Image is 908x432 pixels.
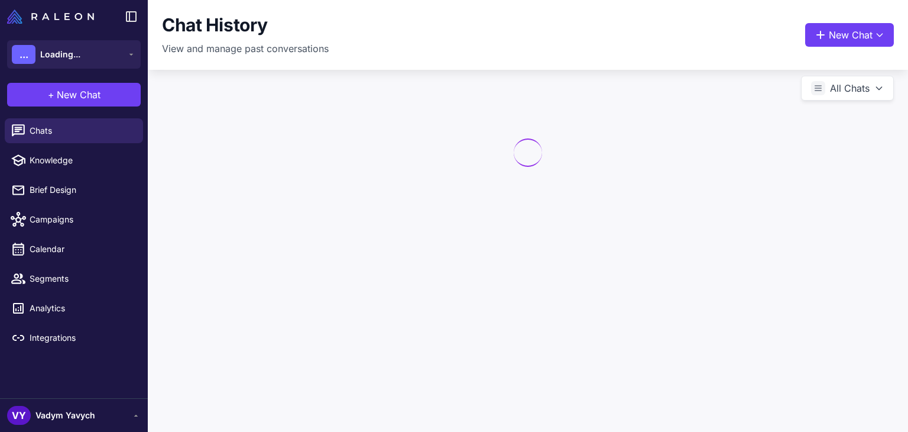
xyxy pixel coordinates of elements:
span: Knowledge [30,154,134,167]
div: ... [12,45,35,64]
a: Raleon Logo [7,9,99,24]
img: Raleon Logo [7,9,94,24]
a: Chats [5,118,143,143]
a: Integrations [5,325,143,350]
button: All Chats [801,76,894,101]
a: Campaigns [5,207,143,232]
p: View and manage past conversations [162,41,329,56]
span: Calendar [30,243,134,256]
button: +New Chat [7,83,141,107]
span: Chats [30,124,134,137]
button: New Chat [805,23,894,47]
a: Segments [5,266,143,291]
span: Segments [30,272,134,285]
span: Campaigns [30,213,134,226]
span: New Chat [57,88,100,102]
span: Integrations [30,331,134,344]
span: Vadym Yavych [35,409,95,422]
a: Analytics [5,296,143,321]
span: Analytics [30,302,134,315]
div: VY [7,406,31,425]
span: Brief Design [30,183,134,196]
a: Brief Design [5,178,143,202]
h1: Chat History [162,14,267,37]
a: Knowledge [5,148,143,173]
span: + [48,88,54,102]
button: ...Loading... [7,40,141,69]
span: Loading... [40,48,80,61]
a: Calendar [5,237,143,262]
